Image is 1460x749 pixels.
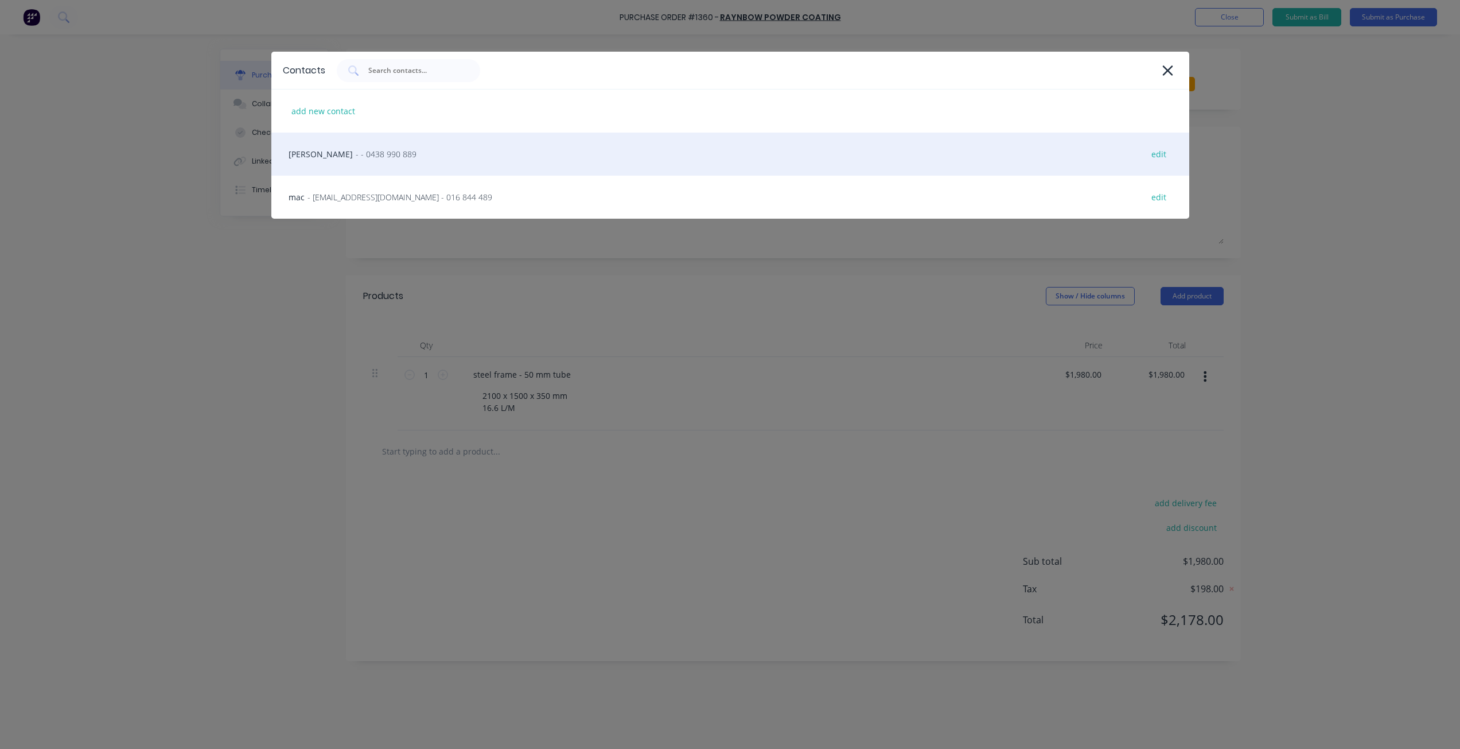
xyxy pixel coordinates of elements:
span: - [EMAIL_ADDRESS][DOMAIN_NAME] - 016 844 489 [307,191,492,203]
div: [PERSON_NAME] [271,133,1189,176]
div: edit [1146,188,1172,206]
div: mac [271,176,1189,219]
span: - - 0438 990 889 [356,148,416,160]
div: Contacts [283,64,325,77]
div: add new contact [286,102,361,120]
input: Search contacts... [367,65,462,76]
div: edit [1146,145,1172,163]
